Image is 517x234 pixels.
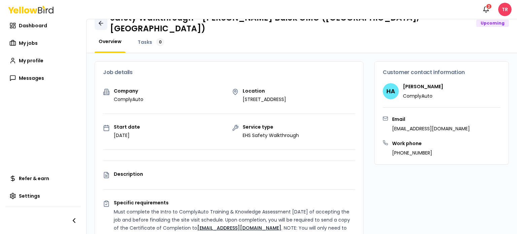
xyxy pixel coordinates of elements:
span: Refer & earn [19,175,49,182]
p: [EMAIL_ADDRESS][DOMAIN_NAME] [392,125,470,132]
a: Overview [95,38,126,45]
h3: Job details [103,70,355,75]
p: Location [243,89,286,93]
a: My profile [5,54,81,67]
a: Refer & earn [5,172,81,185]
span: TR [498,3,512,16]
p: [PHONE_NUMBER] [392,149,432,156]
p: Service type [243,125,299,129]
div: 2 [486,3,492,9]
p: EHS Safety Walkthrough [243,132,299,139]
a: Dashboard [5,19,81,32]
span: My jobs [19,40,38,46]
p: [STREET_ADDRESS] [243,96,286,103]
p: Description [114,172,355,176]
div: Upcoming [476,20,509,27]
p: Specific requirements [114,200,355,205]
a: Settings [5,189,81,203]
span: Dashboard [19,22,47,29]
span: Tasks [138,39,152,45]
p: Company [114,89,143,93]
a: My jobs [5,36,81,50]
span: Messages [19,75,44,81]
h1: Safety Walkthrough - [PERSON_NAME] Buick GMC ([GEOGRAPHIC_DATA], [GEOGRAPHIC_DATA]) [110,12,471,34]
div: 0 [156,38,164,46]
p: ComplyAuto [403,93,443,99]
span: My profile [19,57,43,64]
span: HA [383,83,399,99]
h3: Work phone [392,140,432,147]
p: ComplyAuto [114,96,143,103]
span: Settings [19,193,40,199]
h4: [PERSON_NAME] [403,83,443,90]
a: Tasks0 [134,38,168,46]
a: [EMAIL_ADDRESS][DOMAIN_NAME] [197,225,281,231]
button: 2 [479,3,493,16]
p: [DATE] [114,132,140,139]
p: Start date [114,125,140,129]
span: Overview [99,38,122,45]
h3: Customer contact information [383,70,501,75]
h3: Email [392,116,470,123]
a: Messages [5,71,81,85]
